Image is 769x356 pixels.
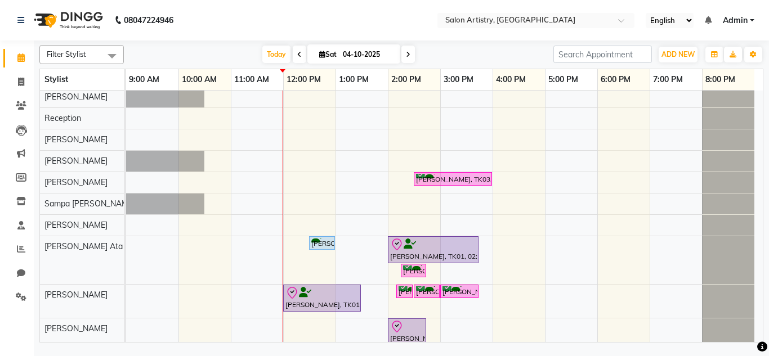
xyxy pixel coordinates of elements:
[553,46,652,63] input: Search Appointment
[703,71,738,88] a: 8:00 PM
[397,286,412,297] div: [PERSON_NAME], TK05, 02:10 PM-02:20 PM, PREMIUM WASH
[415,286,439,297] div: [PERSON_NAME], TK05, 02:30 PM-03:00 PM, Wash - Wash & Plain Dry (Upto Mid Back)
[284,286,360,310] div: [PERSON_NAME], TK01, 12:00 PM-01:30 PM, Waxing - Argan Oil Wax - Full Waxing (Hands, Legs, Peel O...
[44,199,135,209] span: Sampa [PERSON_NAME]
[44,113,81,123] span: Reception
[650,71,686,88] a: 7:00 PM
[126,71,162,88] a: 9:00 AM
[262,46,290,63] span: Today
[44,241,146,251] span: [PERSON_NAME] Ata Waris
[124,4,173,36] b: 08047224946
[231,71,272,88] a: 11:00 AM
[493,71,529,88] a: 4:00 PM
[44,177,108,187] span: [PERSON_NAME]
[441,71,476,88] a: 3:00 PM
[284,71,324,88] a: 12:00 PM
[389,238,477,262] div: [PERSON_NAME], TK01, 02:00 PM-03:45 PM, Hair Colour - Natural Global (Upto Mid Back)
[29,4,106,36] img: logo
[441,286,477,297] div: [PERSON_NAME], TK04, 03:00 PM-03:45 PM, Cut - Hair Cut (Sr Stylist) (Wash & Conditioning)
[598,71,633,88] a: 6:00 PM
[44,74,68,84] span: Stylist
[661,50,695,58] span: ADD NEW
[339,46,396,63] input: 2025-10-04
[44,220,108,230] span: [PERSON_NAME]
[659,47,698,62] button: ADD NEW
[388,71,424,88] a: 2:00 PM
[179,71,220,88] a: 10:00 AM
[415,174,491,184] div: [PERSON_NAME], TK03, 02:30 PM-04:00 PM, Anti Tan Pedicure
[402,265,425,276] div: [PERSON_NAME], TK03, 02:15 PM-02:45 PM, Spa - Just For You _Upto Mid Back
[44,290,108,300] span: [PERSON_NAME]
[44,92,108,102] span: [PERSON_NAME]
[47,49,86,58] span: Filter Stylist
[546,71,581,88] a: 5:00 PM
[44,156,108,166] span: [PERSON_NAME]
[44,134,108,145] span: [PERSON_NAME]
[723,15,748,26] span: Admin
[336,71,372,88] a: 1:00 PM
[389,320,425,344] div: [PERSON_NAME], TK01, 02:00 PM-02:45 PM, Aroma Pedicure
[316,50,339,58] span: Sat
[44,323,108,334] span: [PERSON_NAME]
[310,238,334,249] div: [PERSON_NAME], TK02, 12:30 PM-01:00 PM, Spa - Protein Rush_Mid Back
